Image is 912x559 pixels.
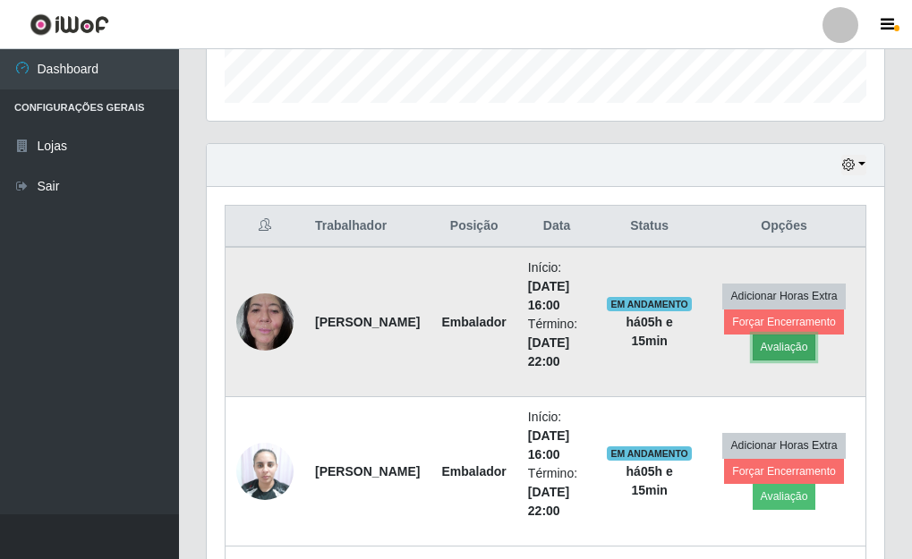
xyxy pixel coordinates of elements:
[626,464,673,497] strong: há 05 h e 15 min
[528,258,585,315] li: Início:
[703,206,865,248] th: Opções
[517,206,596,248] th: Data
[315,464,420,479] strong: [PERSON_NAME]
[528,428,569,462] time: [DATE] 16:00
[528,408,585,464] li: Início:
[722,284,845,309] button: Adicionar Horas Extra
[441,464,506,479] strong: Embalador
[724,309,844,335] button: Forçar Encerramento
[528,315,585,371] li: Término:
[596,206,703,248] th: Status
[753,335,816,360] button: Avaliação
[30,13,109,36] img: CoreUI Logo
[315,315,420,329] strong: [PERSON_NAME]
[722,433,845,458] button: Adicionar Horas Extra
[753,484,816,509] button: Avaliação
[626,315,673,348] strong: há 05 h e 15 min
[607,297,692,311] span: EM ANDAMENTO
[441,315,506,329] strong: Embalador
[236,284,294,360] img: 1653915171723.jpeg
[528,279,569,312] time: [DATE] 16:00
[607,446,692,461] span: EM ANDAMENTO
[236,433,294,509] img: 1739994247557.jpeg
[528,464,585,521] li: Término:
[304,206,430,248] th: Trabalhador
[528,485,569,518] time: [DATE] 22:00
[724,459,844,484] button: Forçar Encerramento
[430,206,516,248] th: Posição
[528,335,569,368] time: [DATE] 22:00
